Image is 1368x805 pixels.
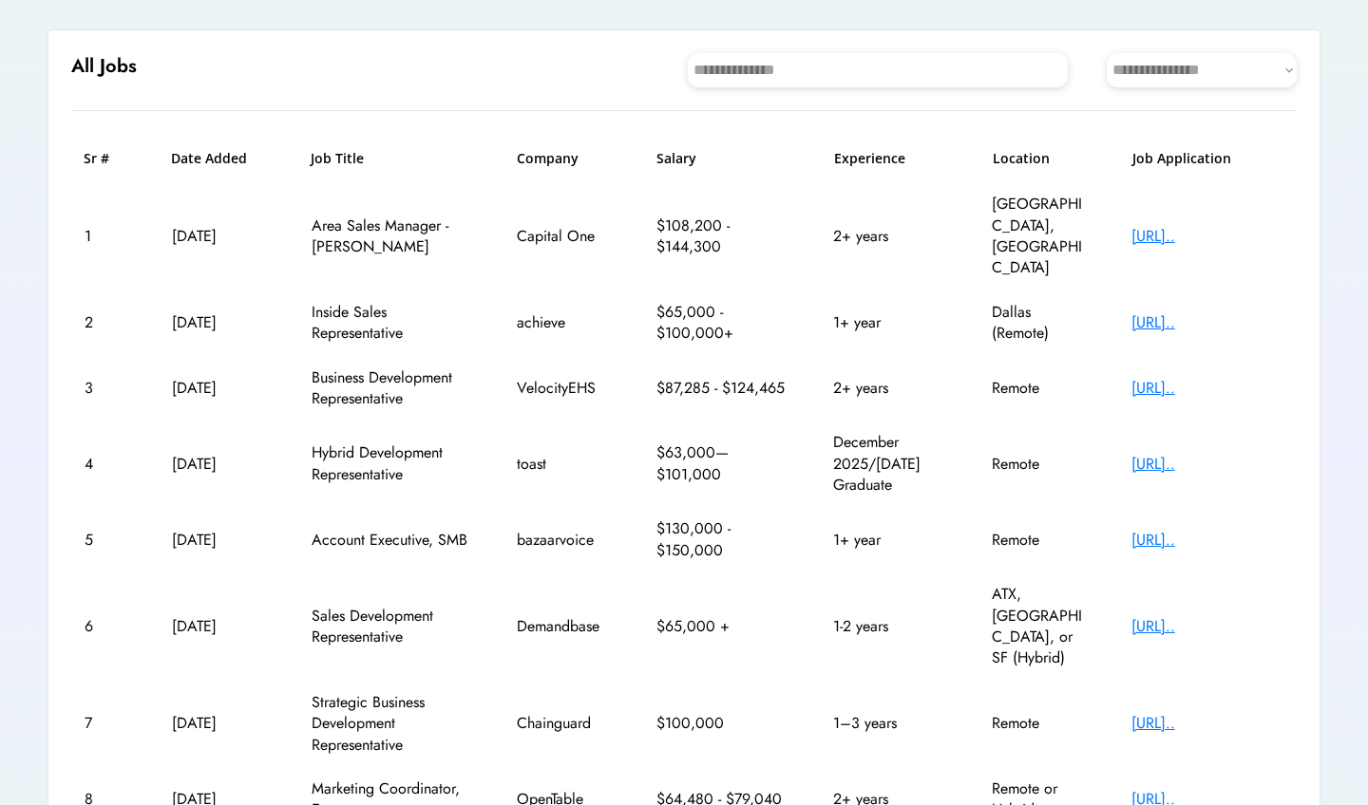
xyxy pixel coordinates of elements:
[656,713,789,734] div: $100,000
[517,713,612,734] div: Chainguard
[311,149,364,168] h6: Job Title
[833,530,947,551] div: 1+ year
[517,378,612,399] div: VelocityEHS
[517,226,612,247] div: Capital One
[992,194,1087,279] div: [GEOGRAPHIC_DATA], [GEOGRAPHIC_DATA]
[992,378,1087,399] div: Remote
[1131,312,1283,333] div: [URL]..
[992,530,1087,551] div: Remote
[1131,226,1283,247] div: [URL]..
[656,442,789,485] div: $63,000—$101,000
[834,149,948,168] h6: Experience
[172,312,267,333] div: [DATE]
[1131,454,1283,475] div: [URL]..
[517,616,612,637] div: Demandbase
[517,454,612,475] div: toast
[312,367,473,410] div: Business Development Representative
[84,149,126,168] h6: Sr #
[172,616,267,637] div: [DATE]
[656,518,789,561] div: $130,000 - $150,000
[833,713,947,734] div: 1–3 years
[993,149,1088,168] h6: Location
[85,454,127,475] div: 4
[833,616,947,637] div: 1-2 years
[312,215,473,258] div: Area Sales Manager - [PERSON_NAME]
[312,692,473,756] div: Strategic Business Development Representative
[1131,616,1283,637] div: [URL]..
[517,530,612,551] div: bazaarvoice
[992,713,1087,734] div: Remote
[1131,378,1283,399] div: [URL]..
[172,226,267,247] div: [DATE]
[1132,149,1284,168] h6: Job Application
[992,454,1087,475] div: Remote
[833,432,947,496] div: December 2025/[DATE] Graduate
[312,302,473,345] div: Inside Sales Representative
[992,584,1087,669] div: ATX, [GEOGRAPHIC_DATA], or SF (Hybrid)
[172,713,267,734] div: [DATE]
[1131,530,1283,551] div: [URL]..
[85,616,127,637] div: 6
[656,149,789,168] h6: Salary
[312,442,473,485] div: Hybrid Development Representative
[517,312,612,333] div: achieve
[312,530,473,551] div: Account Executive, SMB
[172,530,267,551] div: [DATE]
[85,312,127,333] div: 2
[833,378,947,399] div: 2+ years
[1131,713,1283,734] div: [URL]..
[172,378,267,399] div: [DATE]
[85,713,127,734] div: 7
[833,226,947,247] div: 2+ years
[656,302,789,345] div: $65,000 - $100,000+
[312,606,473,648] div: Sales Development Representative
[85,530,127,551] div: 5
[171,149,266,168] h6: Date Added
[656,378,789,399] div: $87,285 - $124,465
[656,616,789,637] div: $65,000 +
[85,226,127,247] div: 1
[656,215,789,258] div: $108,200 - $144,300
[71,53,137,80] h6: All Jobs
[172,454,267,475] div: [DATE]
[517,149,612,168] h6: Company
[85,378,127,399] div: 3
[833,312,947,333] div: 1+ year
[992,302,1087,345] div: Dallas (Remote)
